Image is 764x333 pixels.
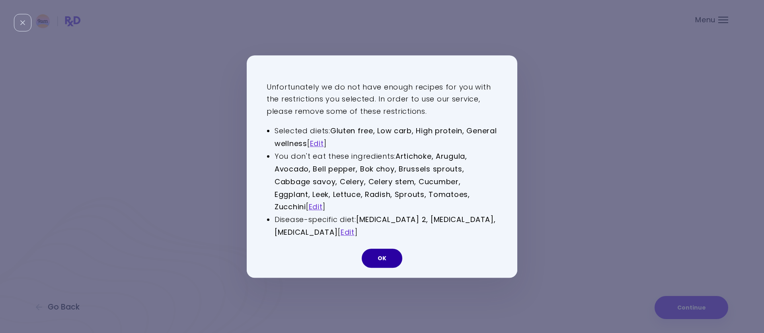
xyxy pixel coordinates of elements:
button: OK [362,249,402,268]
p: Unfortunately we do not have enough recipes for you with the restrictions you selected. In order ... [267,81,497,118]
li: Selected diets: [ ] [275,125,497,150]
div: Close [14,14,31,31]
a: Edit [341,227,355,237]
a: Edit [309,202,323,212]
li: You don't eat these ingredients: [ ] [275,150,497,213]
strong: Gluten free, Low carb, High protein, General wellness [275,126,497,149]
a: Edit [310,138,324,148]
strong: [MEDICAL_DATA] 2, [MEDICAL_DATA], [MEDICAL_DATA] [275,215,496,238]
strong: Artichoke, Arugula, Avocado, Bell pepper, Bok choy, Brussels sprouts, Cabbage savoy, Celery, Cele... [275,151,470,212]
li: Disease-specific diet: [ ] [275,214,497,239]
